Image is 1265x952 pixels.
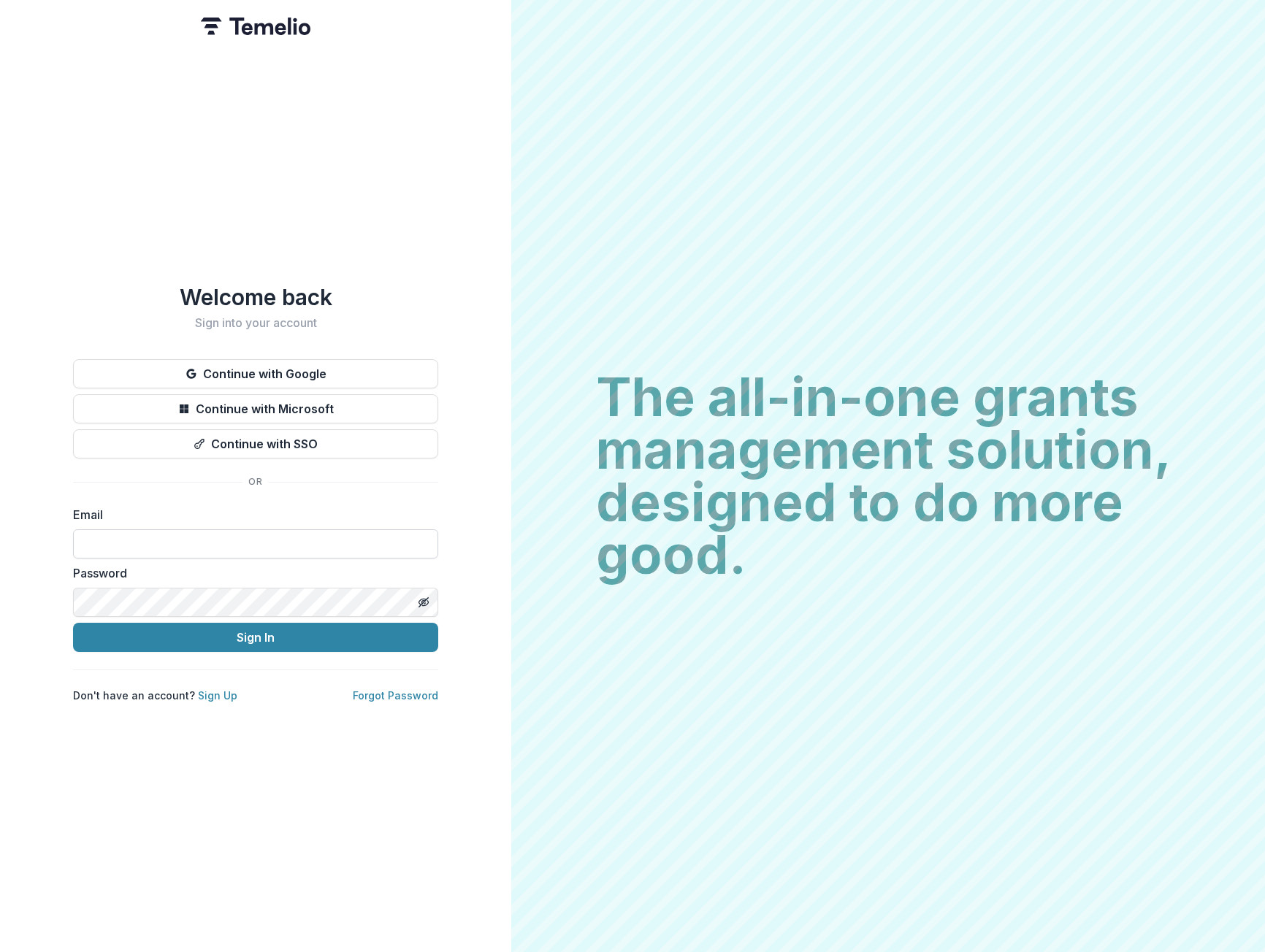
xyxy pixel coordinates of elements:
[73,564,429,582] label: Password
[73,429,438,458] button: Continue with SSO
[201,18,310,35] img: Temelio
[73,623,438,652] button: Sign In
[73,688,237,703] p: Don't have an account?
[73,284,438,310] h1: Welcome back
[73,394,438,423] button: Continue with Microsoft
[73,359,438,388] button: Continue with Google
[73,506,429,523] label: Email
[198,689,237,702] a: Sign Up
[73,316,438,330] h2: Sign into your account
[353,689,438,702] a: Forgot Password
[412,591,435,614] button: Toggle password visibility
